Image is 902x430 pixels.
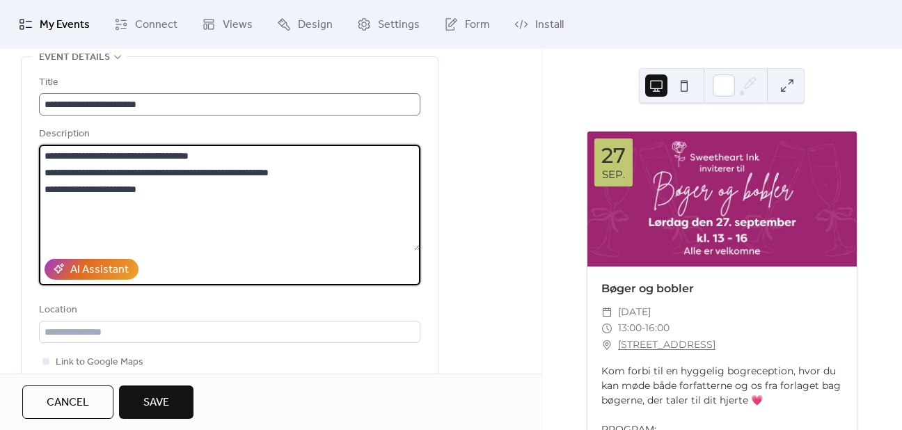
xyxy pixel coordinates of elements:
[39,126,418,143] div: Description
[378,17,420,33] span: Settings
[465,17,490,33] span: Form
[143,395,169,411] span: Save
[601,145,626,166] div: 27
[504,6,574,43] a: Install
[601,337,612,353] div: ​
[223,17,253,33] span: Views
[39,302,418,319] div: Location
[642,320,645,337] span: -
[618,320,642,337] span: 13:00
[39,74,418,91] div: Title
[56,354,143,371] span: Link to Google Maps
[434,6,500,43] a: Form
[135,17,177,33] span: Connect
[601,320,612,337] div: ​
[618,337,715,353] a: [STREET_ADDRESS]
[618,304,651,321] span: [DATE]
[104,6,188,43] a: Connect
[39,49,110,66] span: Event details
[267,6,343,43] a: Design
[40,17,90,33] span: My Events
[587,280,857,297] div: Bøger og bobler
[45,259,139,280] button: AI Assistant
[645,320,670,337] span: 16:00
[602,169,625,180] div: sep.
[535,17,564,33] span: Install
[298,17,333,33] span: Design
[601,304,612,321] div: ​
[191,6,263,43] a: Views
[47,395,89,411] span: Cancel
[22,385,113,419] button: Cancel
[8,6,100,43] a: My Events
[119,385,193,419] button: Save
[70,262,129,278] div: AI Assistant
[347,6,430,43] a: Settings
